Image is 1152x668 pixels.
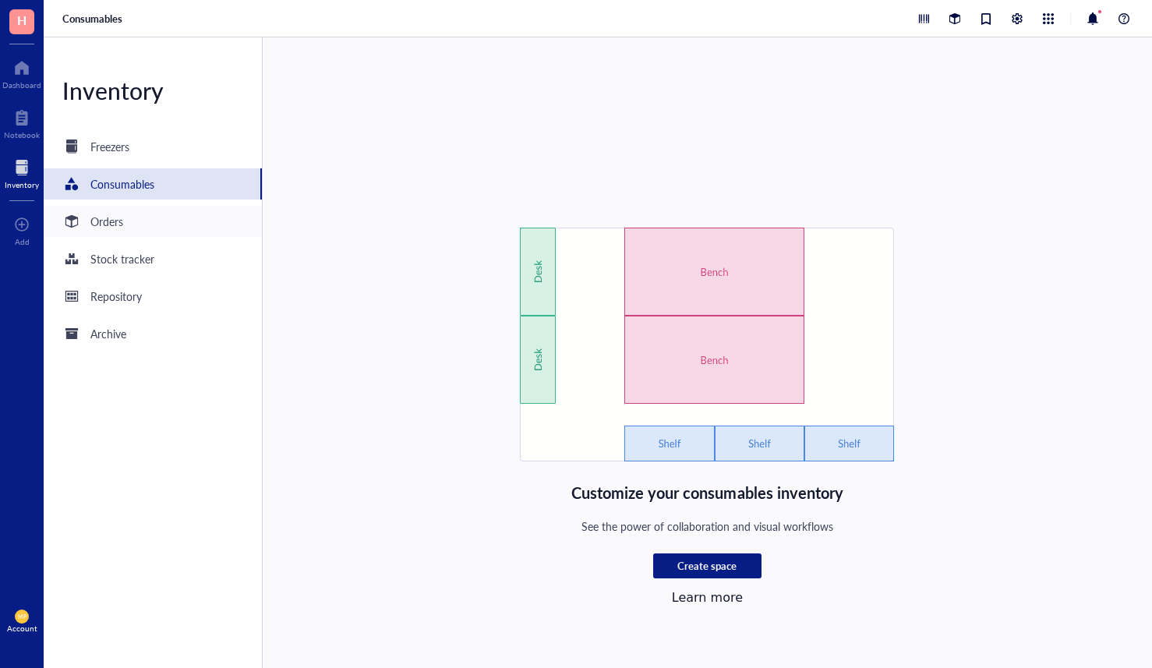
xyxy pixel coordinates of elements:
[677,559,737,573] span: Create space
[5,180,39,189] div: Inventory
[44,75,262,106] div: Inventory
[17,10,27,30] span: H
[90,250,154,267] div: Stock tracker
[62,12,125,26] a: Consumables
[44,131,262,162] a: Freezers
[15,237,30,246] div: Add
[44,318,262,349] a: Archive
[90,288,142,305] div: Repository
[44,243,262,274] a: Stock tracker
[653,553,762,578] button: Create space
[90,175,154,193] div: Consumables
[7,624,37,633] div: Account
[90,213,123,230] div: Orders
[90,325,126,342] div: Archive
[2,80,41,90] div: Dashboard
[18,613,26,620] span: MP
[4,105,40,140] a: Notebook
[581,518,834,535] div: See the power of collaboration and visual workflows
[44,206,262,237] a: Orders
[2,55,41,90] a: Dashboard
[90,138,129,155] div: Freezers
[4,130,40,140] div: Notebook
[44,168,262,200] a: Consumables
[44,281,262,312] a: Repository
[672,590,743,605] a: Learn more
[571,480,843,505] div: Customize your consumables inventory
[5,155,39,189] a: Inventory
[520,228,894,461] img: Empty state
